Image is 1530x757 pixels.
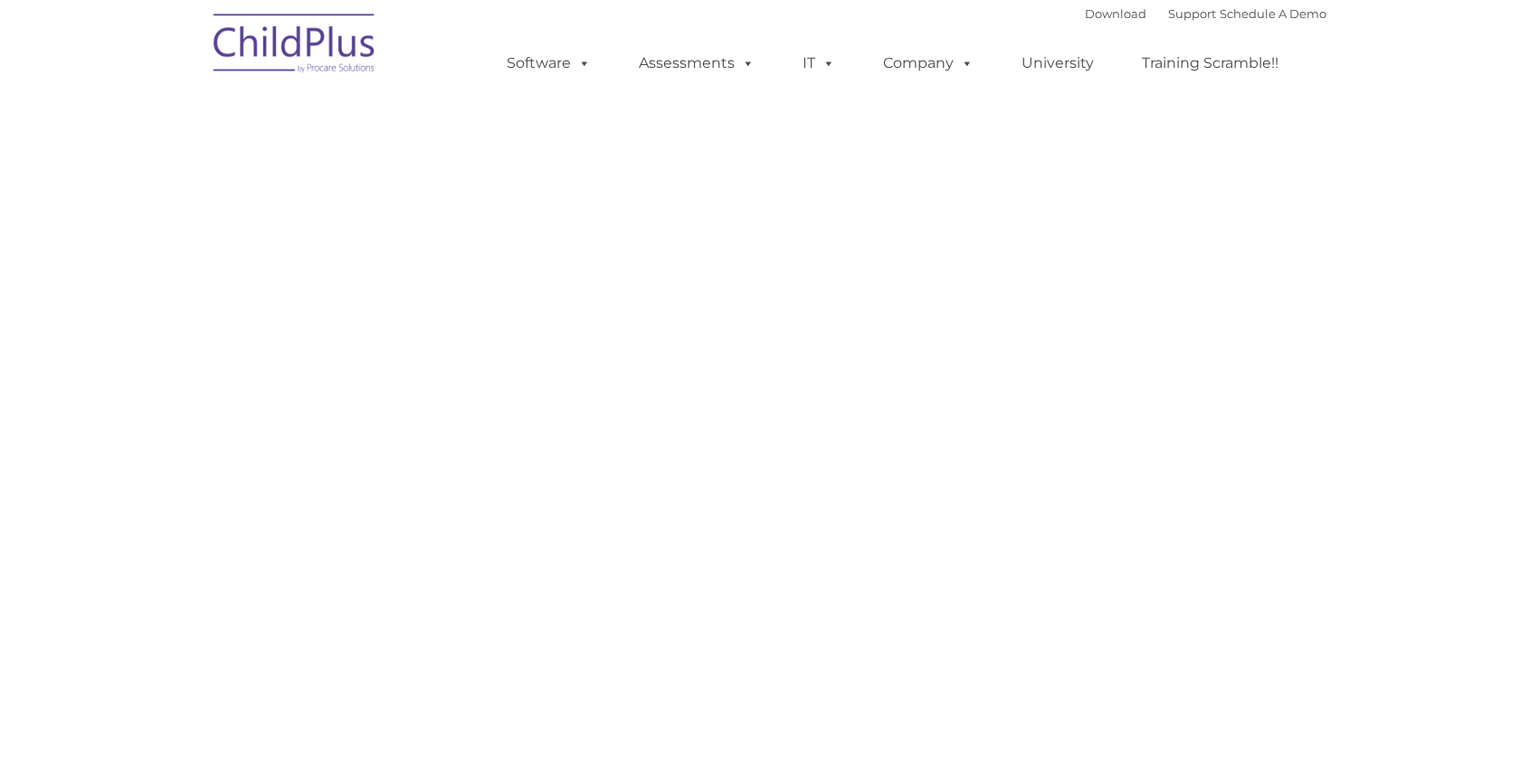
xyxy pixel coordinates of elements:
[1085,6,1326,21] font: |
[865,45,992,81] a: Company
[204,1,385,91] img: ChildPlus by Procare Solutions
[489,45,609,81] a: Software
[621,45,773,81] a: Assessments
[1124,45,1297,81] a: Training Scramble!!
[1220,6,1326,21] a: Schedule A Demo
[784,45,853,81] a: IT
[1168,6,1216,21] a: Support
[1085,6,1146,21] a: Download
[1003,45,1112,81] a: University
